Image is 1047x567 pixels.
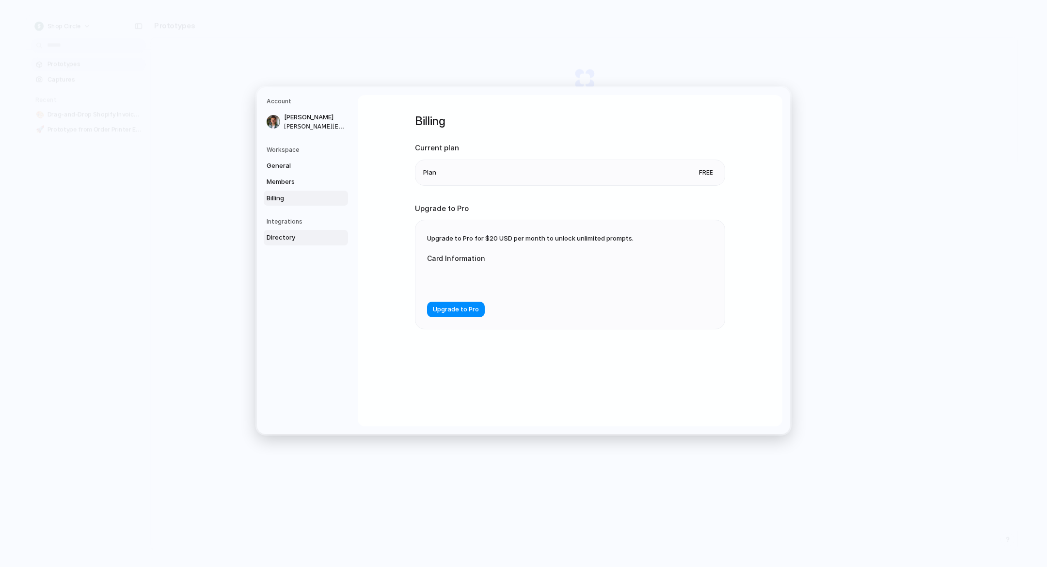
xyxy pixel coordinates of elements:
span: Free [695,168,717,178]
h2: Current plan [415,143,725,154]
a: Billing [264,191,348,206]
iframe: Secure card payment input frame [435,275,613,284]
span: Billing [267,194,329,203]
a: General [264,158,348,174]
a: Directory [264,230,348,245]
h2: Upgrade to Pro [415,203,725,214]
span: [PERSON_NAME] [284,113,346,122]
h5: Integrations [267,217,348,226]
a: Members [264,174,348,190]
h5: Account [267,97,348,106]
h1: Billing [415,113,725,130]
span: Directory [267,233,329,243]
label: Card Information [427,253,621,263]
a: [PERSON_NAME][PERSON_NAME][EMAIL_ADDRESS][PERSON_NAME][DOMAIN_NAME] [264,110,348,134]
span: General [267,161,329,171]
span: Upgrade to Pro [433,305,479,315]
span: Upgrade to Pro for $20 USD per month to unlock unlimited prompts. [427,234,634,242]
span: [PERSON_NAME][EMAIL_ADDRESS][PERSON_NAME][DOMAIN_NAME] [284,122,346,131]
h5: Workspace [267,146,348,154]
span: Members [267,177,329,187]
button: Upgrade to Pro [427,302,485,317]
span: Plan [423,168,436,178]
